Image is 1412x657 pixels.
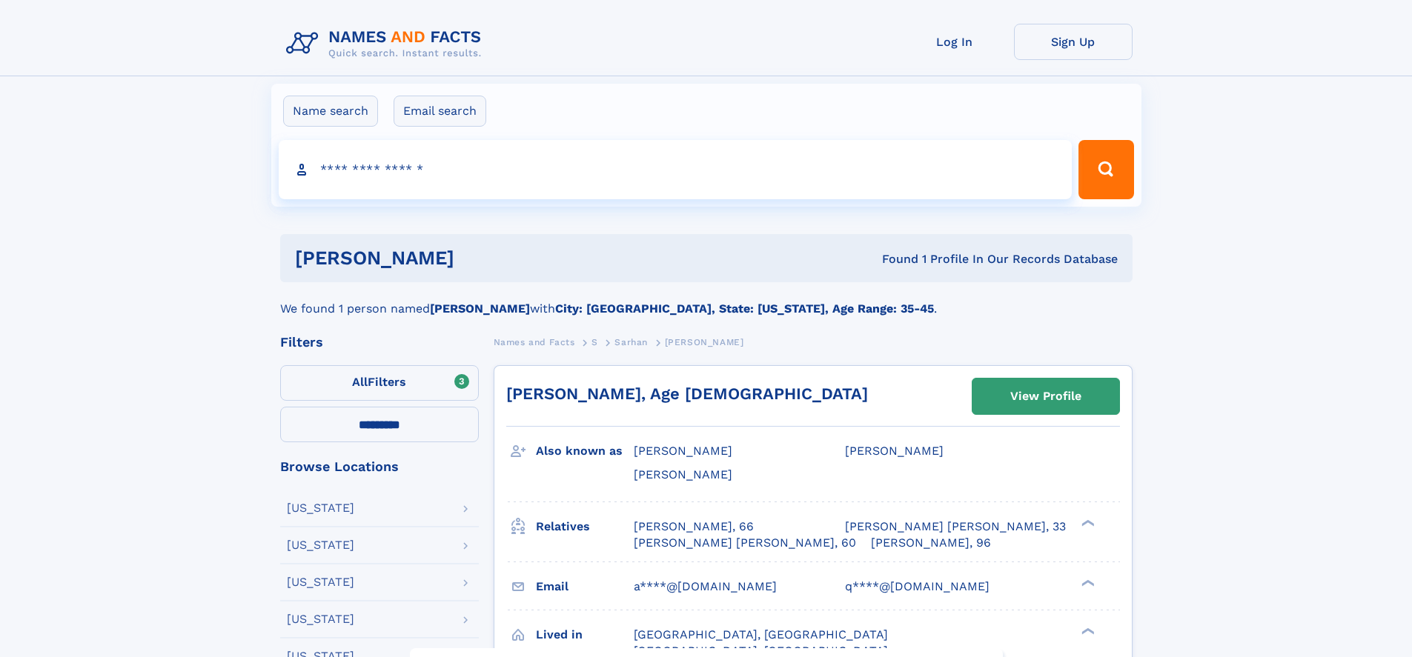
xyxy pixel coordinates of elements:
[845,518,1066,535] a: [PERSON_NAME] [PERSON_NAME], 33
[1014,24,1133,60] a: Sign Up
[591,333,598,351] a: S
[1078,140,1133,199] button: Search Button
[668,251,1118,267] div: Found 1 Profile In Our Records Database
[665,337,744,347] span: [PERSON_NAME]
[295,249,669,267] h1: [PERSON_NAME]
[280,365,479,401] label: Filters
[536,514,634,539] h3: Relatives
[845,444,944,458] span: [PERSON_NAME]
[614,333,648,351] a: Sarhan
[1078,626,1096,636] div: ❯
[555,301,934,316] b: City: [GEOGRAPHIC_DATA], State: [US_STATE], Age Range: 35-45
[1078,518,1096,527] div: ❯
[283,96,378,127] label: Name search
[536,438,634,464] h3: Also known as
[895,24,1014,60] a: Log In
[287,576,354,588] div: [US_STATE]
[287,613,354,625] div: [US_STATE]
[536,574,634,599] h3: Email
[536,622,634,647] h3: Lived in
[972,378,1119,414] a: View Profile
[634,467,732,481] span: [PERSON_NAME]
[591,337,598,347] span: S
[634,627,888,641] span: [GEOGRAPHIC_DATA], [GEOGRAPHIC_DATA]
[494,333,575,351] a: Names and Facts
[1078,578,1096,587] div: ❯
[871,535,991,551] a: [PERSON_NAME], 96
[430,301,530,316] b: [PERSON_NAME]
[614,337,648,347] span: Sarhan
[634,518,754,535] a: [PERSON_NAME], 66
[279,140,1073,199] input: search input
[280,24,494,64] img: Logo Names and Facts
[280,336,479,349] div: Filters
[394,96,486,127] label: Email search
[352,375,368,389] span: All
[634,535,856,551] a: [PERSON_NAME] [PERSON_NAME], 60
[506,384,868,403] a: [PERSON_NAME], Age [DEMOGRAPHIC_DATA]
[280,460,479,473] div: Browse Locations
[287,502,354,514] div: [US_STATE]
[634,444,732,458] span: [PERSON_NAME]
[1010,379,1081,413] div: View Profile
[280,282,1133,318] div: We found 1 person named with .
[287,539,354,551] div: [US_STATE]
